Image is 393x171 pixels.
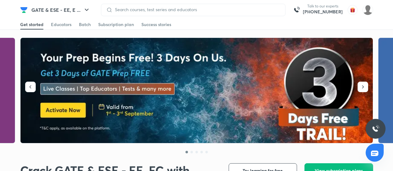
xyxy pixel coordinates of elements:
[303,4,343,9] p: Talk to our experts
[363,5,373,15] img: Swateekha S.R
[20,20,43,29] a: Get started
[28,4,94,16] button: GATE & ESE - EE, E ...
[51,21,71,28] div: Educators
[20,6,28,14] img: Company Logo
[98,21,134,28] div: Subscription plan
[51,20,71,29] a: Educators
[98,20,134,29] a: Subscription plan
[79,20,91,29] a: Batch
[290,4,303,16] img: call-us
[79,21,91,28] div: Batch
[141,20,171,29] a: Success stories
[372,125,379,133] img: ttu
[112,7,280,12] input: Search courses, test series and educators
[348,5,358,15] img: avatar
[303,9,343,15] a: [PHONE_NUMBER]
[141,21,171,28] div: Success stories
[20,21,43,28] div: Get started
